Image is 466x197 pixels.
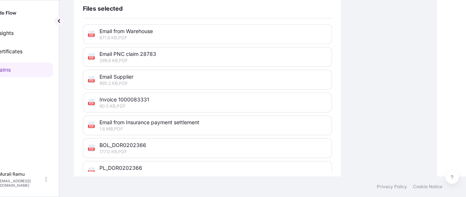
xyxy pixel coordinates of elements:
[377,184,407,190] a: Privacy Policy
[83,5,123,12] span: Files selected
[89,57,94,59] text: PDF
[99,119,327,126] span: Email from Insurance payment settlement
[99,126,327,132] span: 1.6 MB , PDF
[99,35,327,41] span: 871.8 KB , PDF
[89,171,94,173] text: PDF
[89,79,94,82] text: PDF
[413,184,442,190] a: Cookie Notice
[99,50,327,58] span: Email PNC claim 28783
[89,148,94,150] text: PDF
[99,164,327,172] span: PL_DOR0202366
[99,103,327,109] span: 80.5 KB , PDF
[89,34,94,36] text: PDF
[89,102,94,105] text: PDF
[99,80,327,86] span: 995.2 KB , PDF
[99,73,327,80] span: Email Supplier
[99,149,327,155] span: 177.0 KB , PDF
[99,28,327,35] span: Email from Warehouse
[99,58,327,64] span: 299.8 KB , PDF
[99,96,327,103] span: Invoice 1000083331
[89,125,94,128] text: PDF
[99,142,327,149] span: BOL_DOR0202366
